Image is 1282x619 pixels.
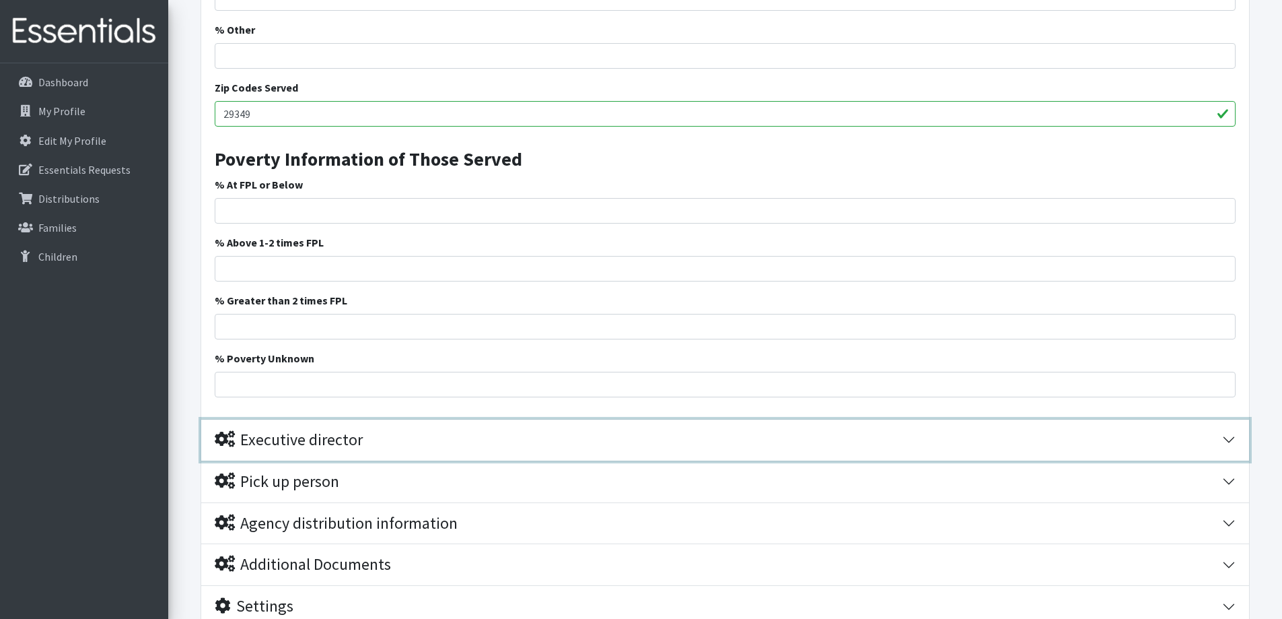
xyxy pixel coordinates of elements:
[215,292,347,308] label: % Greater than 2 times FPL
[201,461,1249,502] button: Pick up person
[5,156,163,183] a: Essentials Requests
[5,9,163,54] img: HumanEssentials
[38,250,77,263] p: Children
[215,597,293,616] div: Settings
[38,163,131,176] p: Essentials Requests
[38,134,106,148] p: Edit My Profile
[215,22,255,38] label: % Other
[5,69,163,96] a: Dashboard
[215,176,303,193] label: % At FPL or Below
[5,243,163,270] a: Children
[215,430,363,450] div: Executive director
[38,192,100,205] p: Distributions
[201,503,1249,544] button: Agency distribution information
[215,472,339,492] div: Pick up person
[5,214,163,241] a: Families
[215,147,522,171] strong: Poverty Information of Those Served
[38,104,85,118] p: My Profile
[215,514,458,533] div: Agency distribution information
[38,75,88,89] p: Dashboard
[201,544,1249,585] button: Additional Documents
[215,79,298,96] label: Zip Codes Served
[5,98,163,125] a: My Profile
[215,555,391,575] div: Additional Documents
[5,185,163,212] a: Distributions
[215,350,314,366] label: % Poverty Unknown
[215,234,324,251] label: % Above 1-2 times FPL
[5,127,163,154] a: Edit My Profile
[201,420,1249,461] button: Executive director
[38,221,77,234] p: Families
